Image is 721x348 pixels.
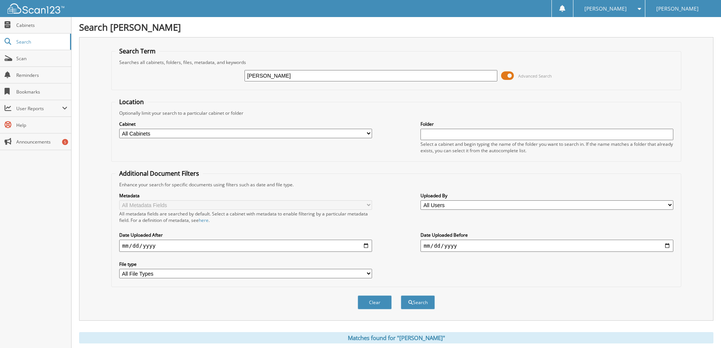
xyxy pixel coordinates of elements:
[119,232,372,238] label: Date Uploaded After
[518,73,552,79] span: Advanced Search
[16,39,66,45] span: Search
[16,122,67,128] span: Help
[62,139,68,145] div: 5
[16,89,67,95] span: Bookmarks
[358,295,392,309] button: Clear
[115,110,677,116] div: Optionally limit your search to a particular cabinet or folder
[119,240,372,252] input: start
[420,232,673,238] label: Date Uploaded Before
[16,139,67,145] span: Announcements
[119,192,372,199] label: Metadata
[8,3,64,14] img: scan123-logo-white.svg
[115,169,203,178] legend: Additional Document Filters
[656,6,699,11] span: [PERSON_NAME]
[115,181,677,188] div: Enhance your search for specific documents using filters such as date and file type.
[420,121,673,127] label: Folder
[420,192,673,199] label: Uploaded By
[79,21,713,33] h1: Search [PERSON_NAME]
[199,217,209,223] a: here
[115,98,148,106] legend: Location
[584,6,627,11] span: [PERSON_NAME]
[115,47,159,55] legend: Search Term
[119,211,372,223] div: All metadata fields are searched by default. Select a cabinet with metadata to enable filtering b...
[420,240,673,252] input: end
[420,141,673,154] div: Select a cabinet and begin typing the name of the folder you want to search in. If the name match...
[16,55,67,62] span: Scan
[16,72,67,78] span: Reminders
[79,332,713,343] div: Matches found for "[PERSON_NAME]"
[119,261,372,267] label: File type
[115,59,677,66] div: Searches all cabinets, folders, files, metadata, and keywords
[16,22,67,28] span: Cabinets
[401,295,435,309] button: Search
[16,105,62,112] span: User Reports
[119,121,372,127] label: Cabinet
